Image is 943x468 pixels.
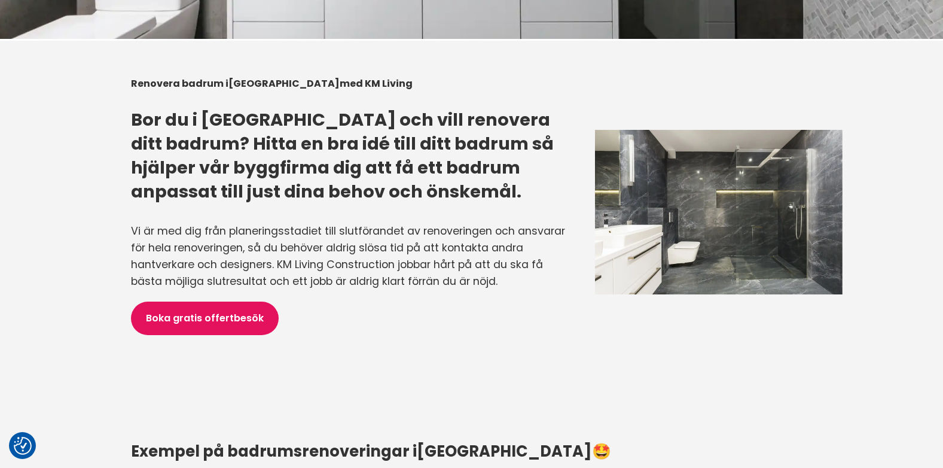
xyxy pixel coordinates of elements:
a: Boka gratis offertbesök [131,302,279,335]
button: Samtyckesinställningar [14,437,32,455]
img: badrumsrenovering i Stockholm [565,130,842,294]
p: Vi är med dig från planeringsstadiet till slutförandet av renoveringen och ansvarar för hela reno... [131,223,566,290]
span: [GEOGRAPHIC_DATA] [417,440,592,462]
img: Revisit consent button [14,437,32,455]
h2: Renovera badrum i [GEOGRAPHIC_DATA] med KM Living [131,79,566,89]
h3: Bor du i [GEOGRAPHIC_DATA] och vill renovera ditt badrum? Hitta en bra idé till ditt badrum så hj... [131,108,566,203]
